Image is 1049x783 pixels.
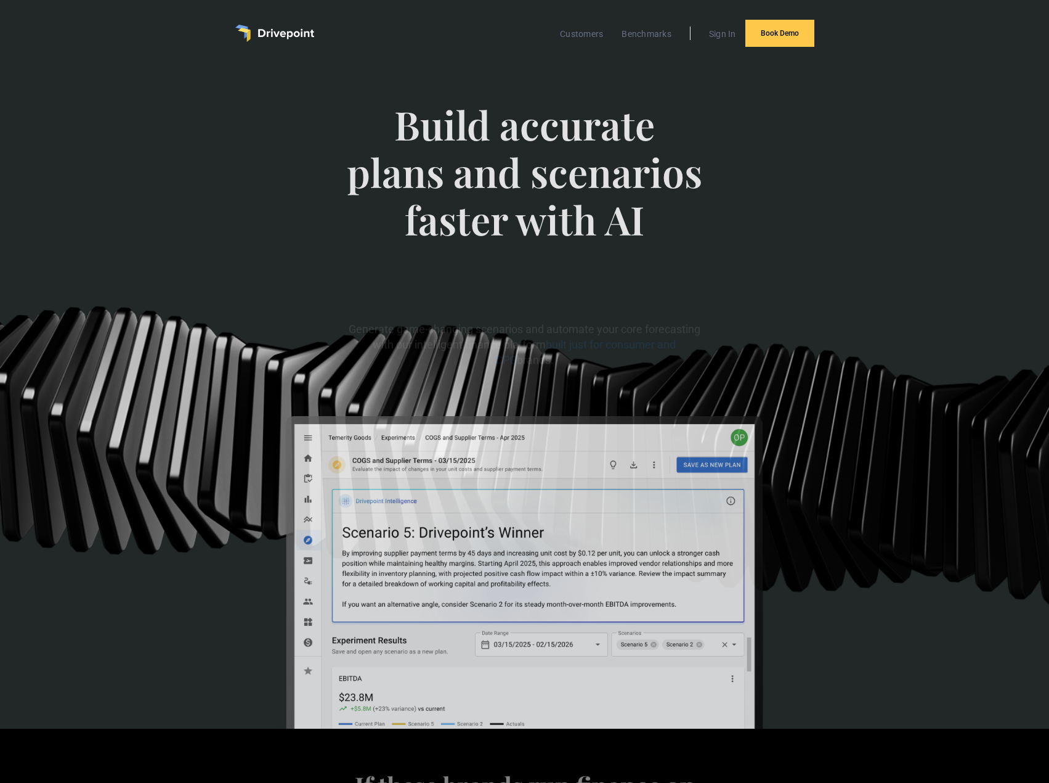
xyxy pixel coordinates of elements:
span: Build accurate plans and scenarios faster with AI [344,101,704,268]
a: Benchmarks [615,26,678,42]
a: Sign In [703,26,742,42]
a: Customers [554,26,609,42]
a: Book Demo [745,20,814,47]
a: home [235,25,314,42]
p: Generate game-changing scenarios and automate your core forecasting with our intelligent finance ... [344,322,704,369]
